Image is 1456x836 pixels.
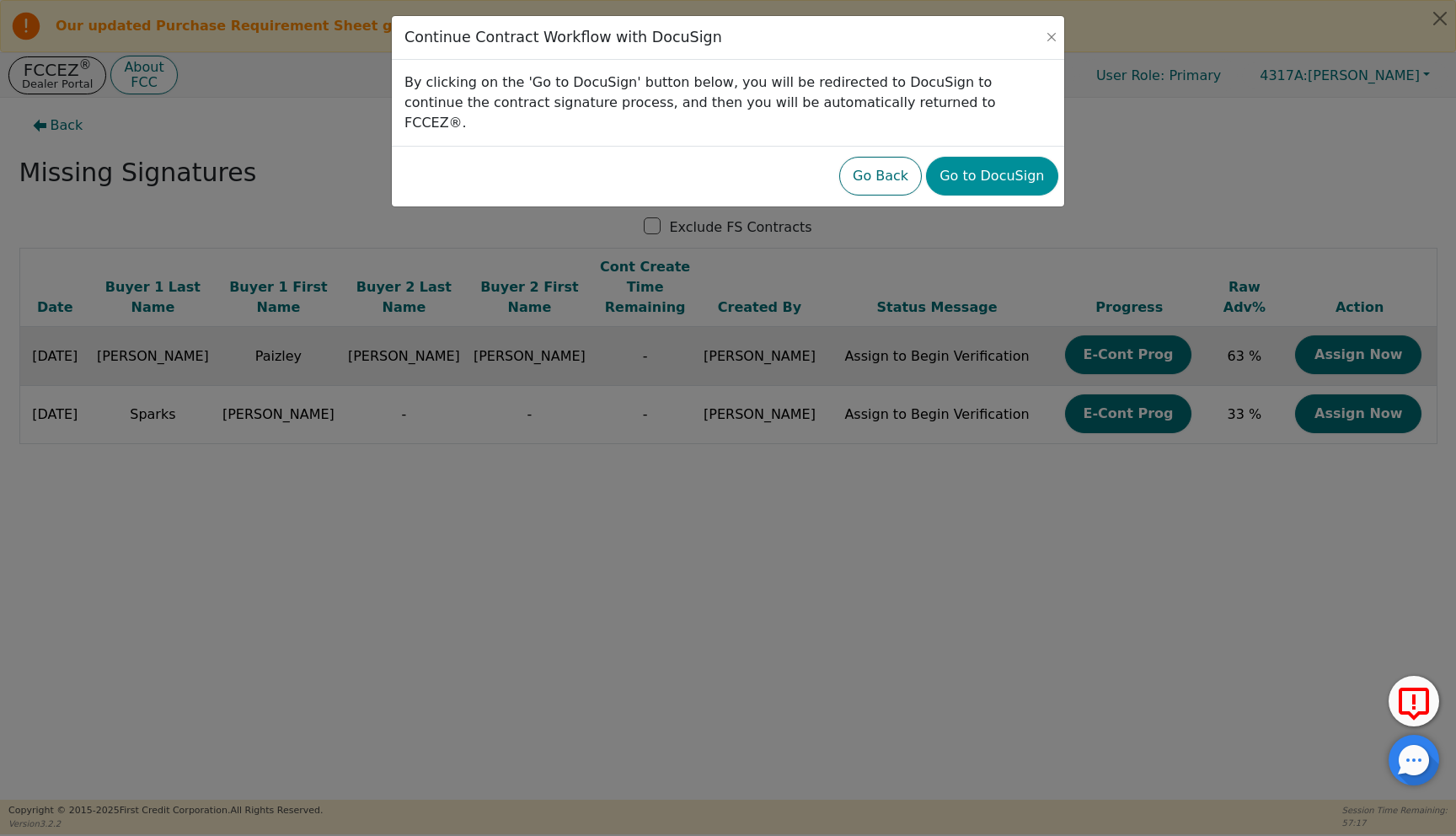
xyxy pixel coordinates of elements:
p: By clicking on the 'Go to DocuSign' button below, you will be redirected to DocuSign to continue ... [404,72,1052,133]
button: Go to DocuSign [926,157,1057,196]
button: Close [1043,29,1060,46]
button: Report Error to FCC [1389,676,1439,726]
h3: Continue Contract Workflow with DocuSign [404,29,722,46]
button: Go Back [839,157,922,196]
